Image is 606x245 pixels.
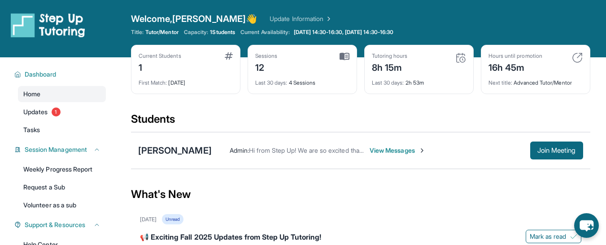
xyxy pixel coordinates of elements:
img: Mark as read [570,233,577,240]
span: Welcome, [PERSON_NAME] 👋 [131,13,257,25]
span: Tutor/Mentor [145,29,179,36]
div: 16h 45m [488,60,542,74]
div: 4 Sessions [255,74,349,86]
img: card [572,52,583,63]
span: Capacity: [184,29,209,36]
div: 8h 15m [372,60,408,74]
button: Mark as read [526,230,581,243]
span: [DATE] 14:30-16:30, [DATE] 14:30-16:30 [294,29,394,36]
a: Weekly Progress Report [18,161,106,177]
a: Volunteer as a sub [18,197,106,213]
div: [DATE] [140,216,157,223]
span: Support & Resources [25,220,85,229]
button: Dashboard [21,70,100,79]
img: card [455,52,466,63]
span: 1 [52,107,61,116]
button: Join Meeting [530,142,583,159]
button: chat-button [574,213,599,238]
span: Current Availability: [240,29,290,36]
span: Join Meeting [537,148,576,153]
div: [PERSON_NAME] [138,144,212,157]
img: Chevron-Right [419,147,426,154]
img: logo [11,13,85,38]
span: Dashboard [25,70,57,79]
span: Last 30 days : [372,79,404,86]
span: Next title : [488,79,513,86]
a: Request a Sub [18,179,106,195]
div: What's New [131,175,590,214]
span: First Match : [139,79,167,86]
span: Title: [131,29,144,36]
div: [DATE] [139,74,233,86]
button: Session Management [21,145,100,154]
img: Chevron Right [323,14,332,23]
div: Hours until promotion [488,52,542,60]
span: Home [23,90,40,99]
div: Tutoring hours [372,52,408,60]
a: Updates1 [18,104,106,120]
span: Tasks [23,125,40,134]
span: View Messages [370,146,426,155]
a: Home [18,86,106,102]
img: card [225,52,233,60]
span: Mark as read [530,232,567,241]
span: Admin : [230,146,249,154]
a: Update Information [270,14,332,23]
div: Current Students [139,52,181,60]
span: Last 30 days : [255,79,288,86]
span: 1 Students [210,29,235,36]
div: 12 [255,60,278,74]
span: Updates [23,107,48,116]
div: Unread [162,214,183,224]
div: Students [131,112,590,132]
a: Tasks [18,122,106,138]
span: Session Management [25,145,87,154]
div: 📢 Exciting Fall 2025 Updates from Step Up Tutoring! [140,232,581,244]
div: 1 [139,60,181,74]
button: Support & Resources [21,220,100,229]
div: Advanced Tutor/Mentor [488,74,583,86]
div: 2h 53m [372,74,466,86]
a: [DATE] 14:30-16:30, [DATE] 14:30-16:30 [292,29,396,36]
div: Sessions [255,52,278,60]
img: card [340,52,349,60]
